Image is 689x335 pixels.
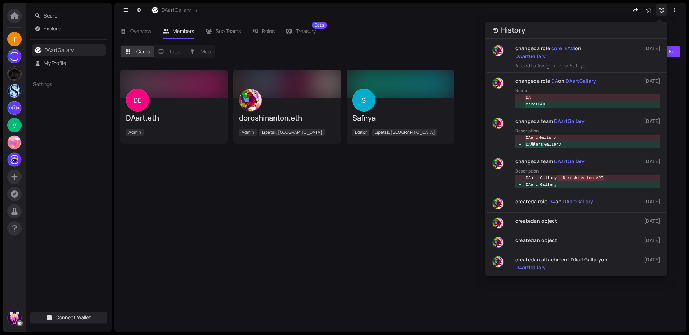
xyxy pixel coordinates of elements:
a: Explore [44,25,61,32]
img: qX5LtzSRqP.jpeg [493,218,503,228]
div: [DATE] [614,157,660,165]
span: DA🤍art [525,142,544,148]
span: Search [44,10,103,22]
pre: - [519,176,521,180]
div: [DATE] [614,256,660,272]
span: Gallary [539,135,557,141]
span: Lipetsk, [GEOGRAPHIC_DATA] [259,129,325,136]
img: F74otHnKuz.jpeg [8,136,21,149]
div: created an object [515,217,608,225]
img: qX5LtzSRqP.jpeg [493,158,503,169]
div: changed a role on [515,44,608,60]
span: Description [515,123,539,137]
span: Sub Teams [216,28,241,34]
img: qX5LtzSRqP.jpeg [493,237,503,248]
div: Safnya [352,113,448,123]
span: Gallary [544,142,562,148]
span: Connect Wallet [56,313,91,321]
pre: + [519,183,521,187]
img: c3llwUlr6D.jpeg [8,84,21,98]
img: qX5LtzSRqP.jpeg [493,118,503,129]
span: DA [525,95,531,101]
img: qX5LtzSRqP.jpeg [493,78,503,89]
span: coreTEAM [525,102,546,108]
div: [DATE] [614,198,660,206]
span: Members [173,28,194,34]
img: qX5LtzSRqP.jpeg [493,198,503,209]
span: - DoroshinAnton ART [557,175,604,181]
pre: + [519,142,521,147]
sup: Beta [312,22,327,29]
img: Jo8aJ5B5ax.jpeg [8,311,21,325]
div: Settings [30,76,107,93]
div: changed a team [515,117,608,125]
img: rohkop_VZe.jpeg [239,89,262,111]
span: Lipetsk, [GEOGRAPHIC_DATA] [372,129,437,136]
div: created a role on [515,198,608,206]
span: Overview [130,28,151,34]
span: S [362,89,366,112]
div: [DATE] [614,217,660,225]
span: DAart Gallary [525,175,558,181]
span: Admin [239,129,257,136]
div: changed a role on [515,77,608,85]
div: changed a team [515,157,608,165]
img: DqDBPFGanK.jpeg [8,67,21,80]
div: Added to Assignments: Safnya [515,62,660,70]
div: [DATE] [614,236,660,244]
div: doroshinanton.eth [239,113,335,123]
div: [DATE] [614,117,660,125]
a: DAartGallary [44,47,74,53]
a: My Profile [44,60,66,66]
pre: - [519,95,521,100]
span: Treasury [296,29,316,34]
span: Name [515,83,527,96]
img: qX5LtzSRqP.jpeg [493,45,503,56]
div: DAart.eth [126,113,222,123]
span: V [13,118,17,132]
span: Roles [262,28,275,34]
div: [DATE] [614,77,660,85]
pre: + [519,102,521,107]
div: [DATE] [614,44,660,60]
img: S5xeEuA_KA.jpeg [8,49,21,63]
img: qX5LtzSRqP.jpeg [493,256,503,267]
span: Description [515,164,539,177]
span: Editor [352,129,369,136]
span: DAart Gallary [525,182,558,188]
img: 1d3d5e142b2c057a2bb61662301e7eb7.webp [8,153,21,166]
div: History [501,25,525,35]
span: Settings [33,80,92,88]
span: DE [133,89,141,112]
div: created an attachment DAartGallary on [515,256,608,272]
pre: - [519,136,521,140]
img: T8Xj_ByQ5B.jpeg [8,101,21,115]
button: Connect Wallet [30,312,107,323]
span: Admin [126,129,144,136]
div: created an object [515,236,608,244]
span: DAart [525,135,539,141]
span: T [13,32,17,46]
